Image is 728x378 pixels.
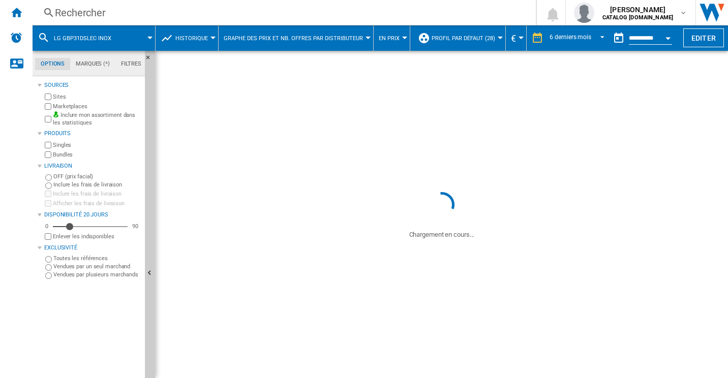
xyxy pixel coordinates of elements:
input: Bundles [45,151,51,158]
div: Profil par défaut (28) [418,25,500,51]
span: [PERSON_NAME] [602,5,673,15]
button: Historique [175,25,213,51]
img: mysite-bg-18x18.png [53,111,59,117]
md-select: REPORTS.WIZARD.STEPS.REPORT.STEPS.REPORT_OPTIONS.PERIOD: 6 derniers mois [549,30,609,47]
button: € [511,25,521,51]
label: Sites [53,93,141,101]
div: Rechercher [55,6,509,20]
label: Bundles [53,151,141,159]
input: Afficher les frais de livraison [45,233,51,240]
label: Vendues par plusieurs marchands [53,271,141,278]
span: Historique [175,35,208,42]
div: Disponibilité 20 Jours [44,211,141,219]
div: Historique [161,25,213,51]
input: Inclure les frais de livraison [45,191,51,197]
input: OFF (prix facial) [45,174,52,181]
div: 90 [130,223,141,230]
button: Masquer [145,51,157,69]
input: Marketplaces [45,103,51,110]
label: Inclure les frais de livraison [53,181,141,188]
md-slider: Disponibilité [53,222,128,232]
button: Open calendar [659,27,677,46]
input: Inclure mon assortiment dans les statistiques [45,113,51,125]
input: Inclure les frais de livraison [45,182,52,189]
label: Inclure mon assortiment dans les statistiques [53,111,141,127]
button: En prix [379,25,405,51]
input: Vendues par un seul marchand [45,264,52,271]
button: Profil par défaut (28) [432,25,500,51]
input: Afficher les frais de livraison [45,200,51,207]
span: € [511,33,516,44]
b: CATALOG [DOMAIN_NAME] [602,14,673,21]
img: profile.jpg [574,3,594,23]
input: Vendues par plusieurs marchands [45,272,52,279]
label: Inclure les frais de livraison [53,190,141,198]
label: Marketplaces [53,103,141,110]
md-tab-item: Marques (*) [70,58,115,70]
label: Afficher les frais de livraison [53,200,141,207]
div: 6 derniers mois [550,34,591,41]
label: Enlever les indisponibles [53,233,141,240]
ng-transclude: Chargement en cours... [409,231,474,238]
input: Singles [45,142,51,148]
label: OFF (prix facial) [53,173,141,180]
md-tab-item: Filtres [115,58,147,70]
md-menu: Currency [506,25,527,51]
md-tab-item: Options [35,58,70,70]
img: alerts-logo.svg [10,31,22,44]
label: Toutes les références [53,255,141,262]
span: Profil par défaut (28) [432,35,495,42]
div: Produits [44,130,141,138]
span: En prix [379,35,400,42]
div: Exclusivité [44,244,141,252]
button: Editer [683,28,724,47]
div: Sources [44,81,141,89]
label: Vendues par un seul marchand [53,263,141,270]
div: 0 [43,223,51,230]
div: LG GBP31DSLEC INOX [38,25,150,51]
span: Graphe des prix et nb. offres par distributeur [224,35,363,42]
button: Graphe des prix et nb. offres par distributeur [224,25,368,51]
button: md-calendar [609,28,629,48]
input: Sites [45,93,51,100]
label: Singles [53,141,141,149]
span: LG GBP31DSLEC INOX [54,35,111,42]
div: Livraison [44,162,141,170]
button: LG GBP31DSLEC INOX [54,25,122,51]
input: Toutes les références [45,256,52,263]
